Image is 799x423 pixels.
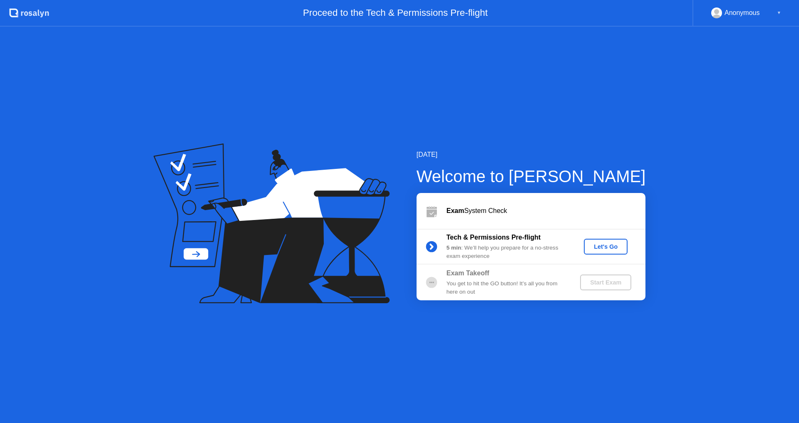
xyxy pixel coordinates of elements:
div: [DATE] [417,150,646,160]
div: Welcome to [PERSON_NAME] [417,164,646,189]
b: 5 min [447,245,462,251]
b: Tech & Permissions Pre-flight [447,234,541,241]
div: System Check [447,206,645,216]
b: Exam Takeoff [447,270,489,277]
button: Start Exam [580,275,631,290]
b: Exam [447,207,464,214]
div: Anonymous [725,7,760,18]
div: ▼ [777,7,781,18]
div: Let's Go [587,243,624,250]
div: You get to hit the GO button! It’s all you from here on out [447,280,566,297]
button: Let's Go [584,239,628,255]
div: : We’ll help you prepare for a no-stress exam experience [447,244,566,261]
div: Start Exam [583,279,628,286]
